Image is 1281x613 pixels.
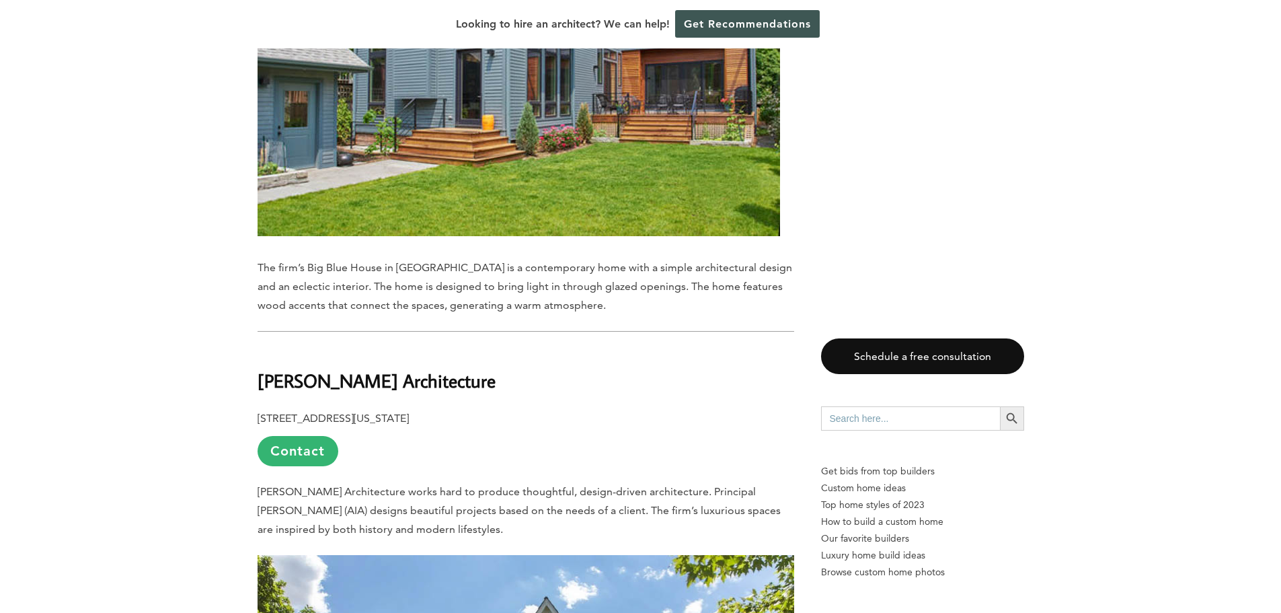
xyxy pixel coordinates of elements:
b: [STREET_ADDRESS][US_STATE] [258,412,409,425]
a: Get Recommendations [675,10,820,38]
a: Top home styles of 2023 [821,497,1024,513]
a: Custom home ideas [821,480,1024,497]
a: Schedule a free consultation [821,338,1024,374]
b: [PERSON_NAME] Architecture [258,369,496,392]
a: Browse custom home photos [821,564,1024,581]
a: How to build a custom home [821,513,1024,530]
a: Our favorite builders [821,530,1024,547]
span: The firm’s Big Blue House in [GEOGRAPHIC_DATA] is a contemporary home with a simple architectural... [258,261,792,312]
p: Get bids from top builders [821,463,1024,480]
svg: Search [1005,411,1019,426]
input: Search here... [821,406,1000,431]
a: Contact [258,436,338,466]
span: [PERSON_NAME] Architecture works hard to produce thoughtful, design-driven architecture. Principa... [258,485,781,536]
iframe: Drift Widget Chat Controller [1214,546,1265,597]
a: Luxury home build ideas [821,547,1024,564]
